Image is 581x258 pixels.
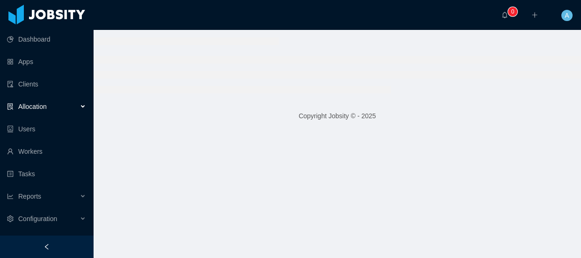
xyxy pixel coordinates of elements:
[18,215,57,222] span: Configuration
[7,193,14,200] i: icon: line-chart
[7,165,86,183] a: icon: profileTasks
[7,142,86,161] a: icon: userWorkers
[7,75,86,93] a: icon: auditClients
[7,215,14,222] i: icon: setting
[18,193,41,200] span: Reports
[7,30,86,49] a: icon: pie-chartDashboard
[565,10,569,21] span: A
[18,103,47,110] span: Allocation
[508,7,517,16] sup: 0
[7,103,14,110] i: icon: solution
[531,12,538,18] i: icon: plus
[7,120,86,138] a: icon: robotUsers
[94,100,581,132] footer: Copyright Jobsity © - 2025
[7,52,86,71] a: icon: appstoreApps
[501,12,508,18] i: icon: bell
